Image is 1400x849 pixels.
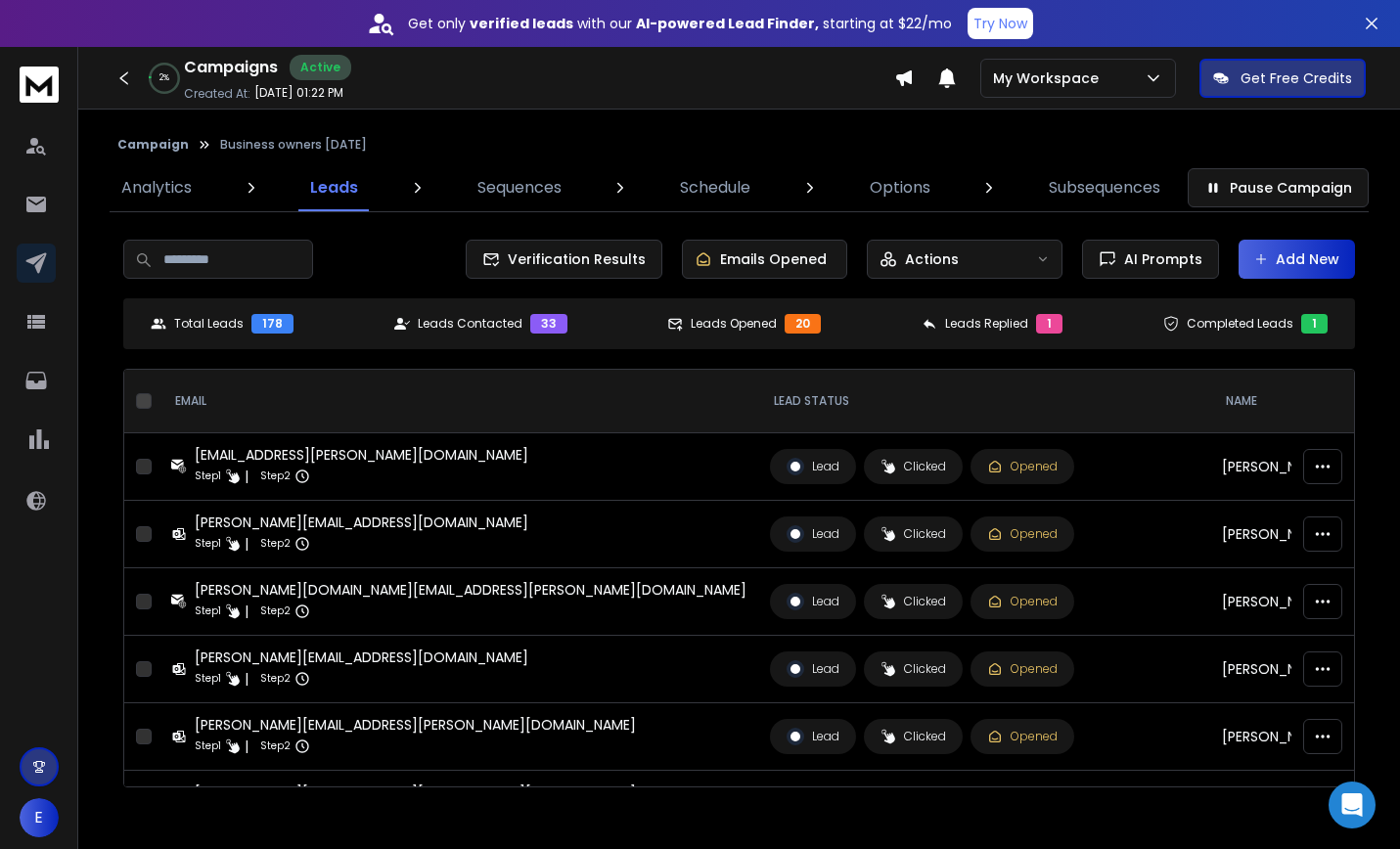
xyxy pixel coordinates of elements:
[195,737,221,756] p: Step 1
[290,55,351,80] div: Active
[973,14,1027,33] p: Try Now
[1301,314,1328,334] div: 1
[195,715,636,735] div: [PERSON_NAME][EMAIL_ADDRESS][PERSON_NAME][DOMAIN_NAME]
[195,513,528,532] div: [PERSON_NAME][EMAIL_ADDRESS][DOMAIN_NAME]
[945,316,1028,332] p: Leads Replied
[1329,782,1376,828] div: Open Intercom Messenger
[787,593,839,610] div: Lead
[310,176,358,200] p: Leads
[668,164,762,211] a: Schedule
[1241,68,1352,88] p: Get Free Credits
[1210,703,1392,771] td: [PERSON_NAME] Ctp Aif
[254,85,343,101] p: [DATE] 01:22 PM
[1199,59,1366,98] button: Get Free Credits
[787,458,839,475] div: Lead
[691,316,777,332] p: Leads Opened
[117,137,189,153] button: Campaign
[993,68,1106,88] p: My Workspace
[260,737,291,756] p: Step 2
[174,316,244,332] p: Total Leads
[470,14,573,33] strong: verified leads
[195,580,746,600] div: [PERSON_NAME][DOMAIN_NAME][EMAIL_ADDRESS][PERSON_NAME][DOMAIN_NAME]
[1210,636,1392,703] td: [PERSON_NAME]
[245,467,248,486] p: |
[720,249,827,269] p: Emails Opened
[195,648,528,667] div: [PERSON_NAME][EMAIL_ADDRESS][DOMAIN_NAME]
[245,602,248,621] p: |
[881,526,946,542] div: Clicked
[477,176,562,200] p: Sequences
[758,370,1210,433] th: LEAD STATUS
[987,594,1058,609] div: Opened
[785,314,821,334] div: 20
[881,459,946,474] div: Clicked
[20,798,59,837] button: E
[184,56,278,79] h1: Campaigns
[881,729,946,744] div: Clicked
[636,14,819,33] strong: AI-powered Lead Finder,
[1049,176,1160,200] p: Subsequences
[1210,568,1392,636] td: [PERSON_NAME]
[245,669,248,689] p: |
[968,8,1033,39] button: Try Now
[858,164,942,211] a: Options
[260,467,291,486] p: Step 2
[1037,164,1172,211] a: Subsequences
[245,534,248,554] p: |
[195,467,221,486] p: Step 1
[1187,316,1293,332] p: Completed Leads
[159,370,758,433] th: EMAIL
[881,594,946,609] div: Clicked
[408,14,952,33] p: Get only with our starting at $22/mo
[987,526,1058,542] div: Opened
[466,164,573,211] a: Sequences
[220,137,367,153] p: Business owners [DATE]
[530,314,567,334] div: 33
[159,72,169,84] p: 2 %
[195,602,221,621] p: Step 1
[905,249,959,269] p: Actions
[870,176,930,200] p: Options
[881,661,946,677] div: Clicked
[1210,433,1392,501] td: [PERSON_NAME]
[987,729,1058,744] div: Opened
[298,164,370,211] a: Leads
[1188,168,1369,207] button: Pause Campaign
[110,164,203,211] a: Analytics
[260,669,291,689] p: Step 2
[260,534,291,554] p: Step 2
[1210,771,1392,838] td: [PERSON_NAME]
[1036,314,1062,334] div: 1
[418,316,522,332] p: Leads Contacted
[1210,370,1392,433] th: NAME
[987,661,1058,677] div: Opened
[195,534,221,554] p: Step 1
[195,445,528,465] div: [EMAIL_ADDRESS][PERSON_NAME][DOMAIN_NAME]
[987,459,1058,474] div: Opened
[1082,240,1219,279] button: AI Prompts
[466,240,662,279] button: Verification Results
[251,314,294,334] div: 178
[184,86,250,102] p: Created At:
[121,176,192,200] p: Analytics
[680,176,750,200] p: Schedule
[1116,249,1202,269] span: AI Prompts
[20,67,59,103] img: logo
[195,782,636,802] div: [PERSON_NAME][EMAIL_ADDRESS][PERSON_NAME][DOMAIN_NAME]
[787,525,839,543] div: Lead
[195,669,221,689] p: Step 1
[500,249,646,269] span: Verification Results
[1210,501,1392,568] td: [PERSON_NAME]
[245,737,248,756] p: |
[1239,240,1355,279] button: Add New
[787,660,839,678] div: Lead
[260,602,291,621] p: Step 2
[787,728,839,745] div: Lead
